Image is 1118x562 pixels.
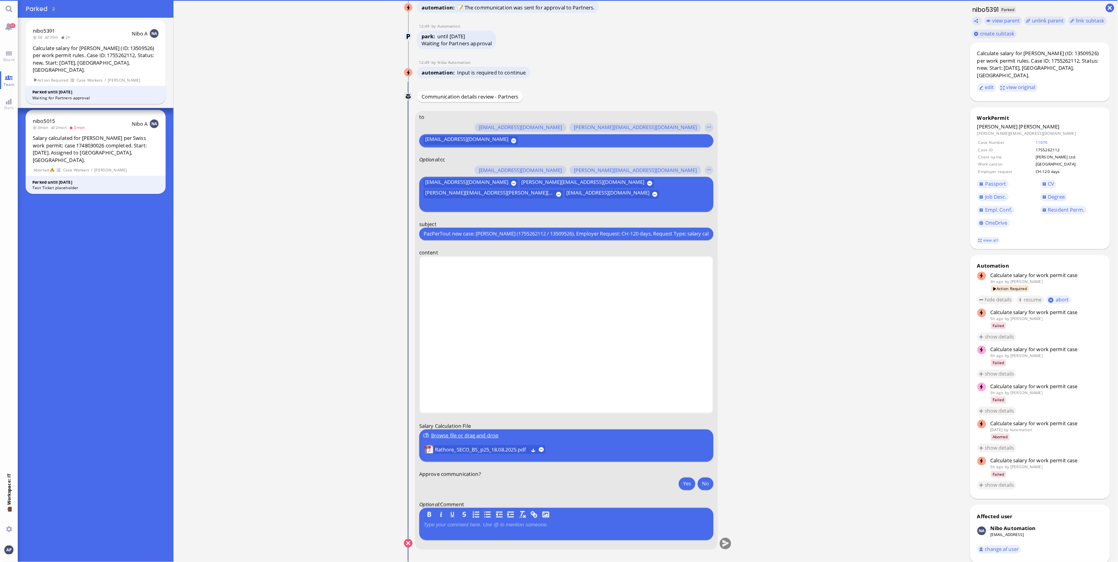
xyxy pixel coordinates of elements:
[422,4,457,11] span: automation
[404,4,413,12] img: Nibo Automation
[419,470,481,477] span: Approve communication?
[1024,17,1066,25] button: unlink parent
[431,60,438,65] span: by
[1048,193,1065,200] span: Degree
[33,77,69,84] span: Action Required
[574,125,697,131] span: [PERSON_NAME][EMAIL_ADDRESS][DOMAIN_NAME]
[1011,279,1043,284] span: admin.sima@bluelakelegal.com
[977,545,1021,554] button: change af user
[990,464,1004,469] span: 5h ago
[990,272,1103,279] div: Calculate salary for work permit case
[970,5,999,14] h1: nibo5391
[1004,427,1008,432] span: by
[1035,161,1102,167] td: [GEOGRAPHIC_DATA]
[1046,296,1071,304] button: abort
[33,34,45,40] span: 3d
[104,77,106,84] span: /
[972,30,1017,38] button: create subtask
[978,147,1034,153] td: Case ID
[440,501,464,508] span: Comment
[531,447,536,452] button: Download Rathore_SECO_BS_p25_18.08.2025.pdf
[1005,464,1009,469] span: by
[457,4,595,11] span: 📝 The communication was sent for approval to Partners.
[679,477,695,490] button: Yes
[1035,147,1102,153] td: 1755262112
[978,139,1034,145] td: Case Number
[2,82,17,87] span: Team
[991,322,1006,329] span: Failed
[437,510,445,519] button: I
[52,6,55,11] span: 2
[566,190,650,199] span: [EMAIL_ADDRESS][DOMAIN_NAME]
[33,45,159,74] div: Calculate salary for [PERSON_NAME] (ID: 13509526) per work permit rules. Case ID: 1755262112, Sta...
[2,105,16,110] span: Stats
[1068,17,1107,25] task-group-action-menu: link subtask
[990,525,1036,532] div: Nibo Automation
[33,27,55,34] a: nibo5391
[569,123,701,132] button: [PERSON_NAME][EMAIL_ADDRESS][DOMAIN_NAME]
[33,117,55,125] a: nibo5015
[1005,316,1009,321] span: by
[977,237,1000,244] a: view all
[425,445,433,454] img: Rathore_SECO_BS_p25_18.08.2025.pdf
[1011,353,1043,358] span: jakob.wendel@bluelakelegal.com
[132,30,148,37] span: Nibo A
[977,206,1014,214] a: Empl. Conf.
[991,434,1010,440] span: Aborted
[94,167,127,173] span: [PERSON_NAME]
[990,383,1103,390] div: Calculate salary for work permit case
[419,156,439,163] span: Optional
[978,168,1034,175] td: Employer request
[1011,464,1043,469] span: jakob.wendel@bluelakelegal.com
[474,166,566,175] button: [EMAIL_ADDRESS][DOMAIN_NAME]
[1035,168,1102,175] td: CH-120 days
[977,370,1017,378] button: show details
[76,77,103,84] span: Case Workers
[977,262,1103,269] div: Automation
[978,154,1034,160] td: Client name
[419,113,424,120] span: to
[435,445,528,454] span: Rathore_SECO_BS_p25_18.08.2025.pdf
[425,510,434,519] button: B
[1011,316,1043,321] span: jakob.wendel@bluelakelegal.com
[991,396,1006,403] span: Failed
[4,545,13,554] img: You
[990,316,1004,321] span: 5h ago
[425,179,508,188] span: [EMAIL_ADDRESS][DOMAIN_NAME]
[422,33,437,40] span: park
[698,477,713,490] button: No
[419,501,440,508] em: :
[422,69,457,76] span: automation
[990,427,1003,432] span: [DATE]
[26,4,50,13] span: Parked
[972,17,982,25] button: Copy ticket nibo5391 link to clipboard
[1048,206,1084,213] span: Resident Perm.
[991,285,1029,292] span: Action Required
[150,29,159,38] img: NA
[978,161,1034,167] td: Work canton
[991,359,1006,366] span: Failed
[424,179,518,188] button: [EMAIL_ADDRESS][DOMAIN_NAME]
[990,457,1103,464] div: Calculate salary for work permit case
[419,249,438,256] span: content
[999,83,1038,92] button: view original
[425,190,553,199] span: [PERSON_NAME][EMAIL_ADDRESS][PERSON_NAME][DOMAIN_NAME]
[419,60,431,65] span: 12:49
[991,471,1006,478] span: Failed
[520,179,654,188] button: [PERSON_NAME][EMAIL_ADDRESS][DOMAIN_NAME]
[1016,296,1044,304] button: resume
[1048,180,1055,187] span: CV
[450,33,465,40] span: [DATE]
[33,125,51,130] span: 3mon
[424,190,563,199] button: [PERSON_NAME][EMAIL_ADDRESS][PERSON_NAME][DOMAIN_NAME]
[539,447,544,452] button: remove
[404,69,413,77] img: Nibo Automation
[1005,390,1009,395] span: by
[91,167,93,173] span: /
[977,407,1017,415] button: show details
[1005,279,1009,284] span: by
[1,57,17,62] span: Board
[977,180,1009,188] a: Passport
[45,34,61,40] span: 35m
[1076,17,1105,24] span: link subtask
